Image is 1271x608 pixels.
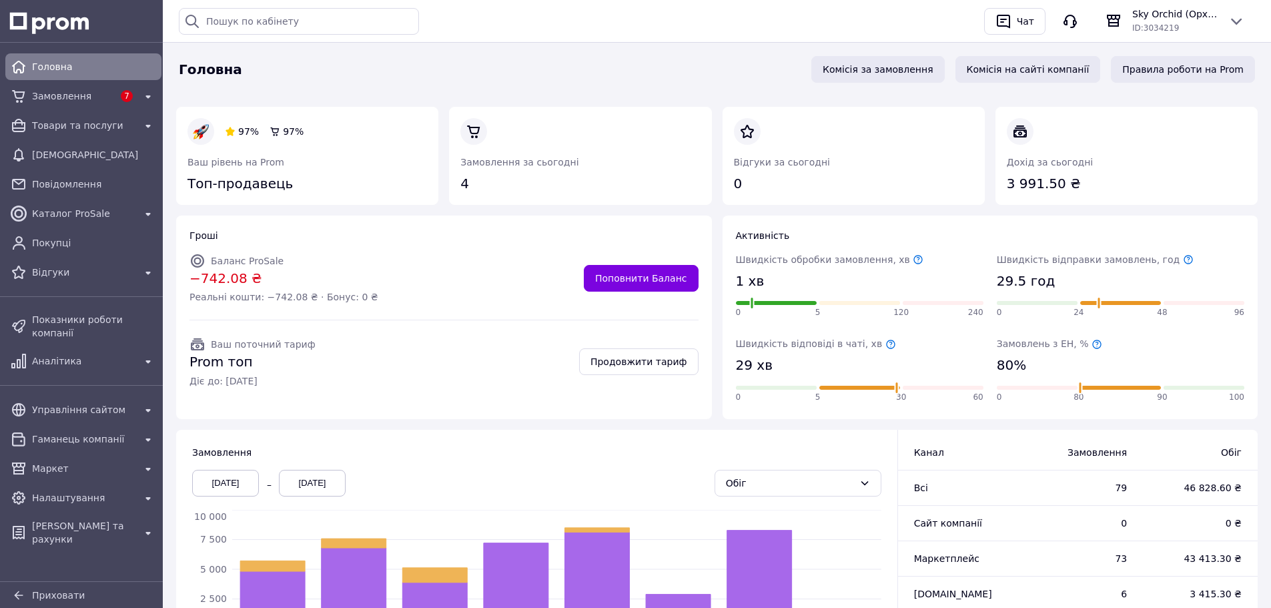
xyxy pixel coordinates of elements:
[736,356,773,375] span: 29 хв
[579,348,699,375] a: Продовжити тариф
[32,236,156,250] span: Покупці
[1074,392,1084,403] span: 80
[32,119,135,132] span: Товари та послуги
[32,590,85,601] span: Приховати
[914,447,944,458] span: Канал
[914,553,979,564] span: Маркетплейс
[1157,307,1167,318] span: 48
[736,272,765,291] span: 1 хв
[32,403,135,416] span: Управління сайтом
[1154,446,1242,459] span: Обіг
[893,307,909,318] span: 120
[997,307,1002,318] span: 0
[32,266,135,279] span: Відгуки
[32,519,135,546] span: [PERSON_NAME] та рахунки
[279,470,346,497] div: [DATE]
[815,307,821,318] span: 5
[997,392,1002,403] span: 0
[32,354,135,368] span: Аналітика
[984,8,1045,35] button: Чат
[736,230,790,241] span: Активність
[179,60,242,79] span: Головна
[914,483,928,493] span: Всi
[997,338,1102,349] span: Замовлень з ЕН, %
[584,265,699,292] a: Поповнити Баланс
[896,392,906,403] span: 30
[192,447,252,458] span: Замовлення
[997,272,1055,291] span: 29.5 год
[736,338,896,349] span: Швидкість відповіді в чаті, хв
[1154,481,1242,495] span: 46 828.60 ₴
[1014,11,1037,31] div: Чат
[1074,307,1084,318] span: 24
[1157,392,1167,403] span: 90
[736,392,741,403] span: 0
[32,178,156,191] span: Повідомлення
[1033,552,1127,565] span: 73
[997,356,1026,375] span: 80%
[189,290,378,304] span: Реальні кошти: −742.08 ₴ · Бонус: 0 ₴
[189,374,316,388] span: Діє до: [DATE]
[914,589,992,599] span: [DOMAIN_NAME]
[194,511,227,522] tspan: 10 000
[726,476,854,491] div: Обіг
[736,254,924,265] span: Швидкість обробки замовлення, хв
[815,392,821,403] span: 5
[189,269,378,288] span: −742.08 ₴
[32,432,135,446] span: Гаманець компанії
[1033,587,1127,601] span: 6
[1234,307,1244,318] span: 96
[200,564,227,575] tspan: 5 000
[1033,446,1127,459] span: Замовлення
[211,339,316,350] span: Ваш поточний тариф
[968,307,983,318] span: 240
[1154,552,1242,565] span: 43 413.30 ₴
[200,534,227,545] tspan: 7 500
[211,256,284,266] span: Баланс ProSale
[192,470,259,497] div: [DATE]
[200,593,227,604] tspan: 2 500
[1132,23,1179,33] span: ID: 3034219
[973,392,983,403] span: 60
[32,60,156,73] span: Головна
[736,307,741,318] span: 0
[1154,587,1242,601] span: 3 415.30 ₴
[189,352,316,372] span: Prom топ
[32,462,135,475] span: Маркет
[238,126,259,137] span: 97%
[1154,517,1242,530] span: 0 ₴
[811,56,945,83] a: Комісія за замовлення
[1033,517,1127,530] span: 0
[32,148,156,162] span: [DEMOGRAPHIC_DATA]
[997,254,1194,265] span: Швидкість відправки замовлень, год
[32,89,113,103] span: Замовлення
[179,8,419,35] input: Пошук по кабінету
[32,313,156,340] span: Показники роботи компанії
[121,90,133,102] span: 7
[283,126,304,137] span: 97%
[32,207,135,220] span: Каталог ProSale
[1111,56,1255,83] a: Правила роботи на Prom
[914,518,982,529] span: Сайт компанії
[189,230,218,241] span: Гроші
[1033,481,1127,495] span: 79
[1229,392,1244,403] span: 100
[32,491,135,505] span: Налаштування
[1132,7,1218,21] span: Sky Orchid (Орхидеи и сопутствующие товары)
[955,56,1101,83] a: Комісія на сайті компанії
